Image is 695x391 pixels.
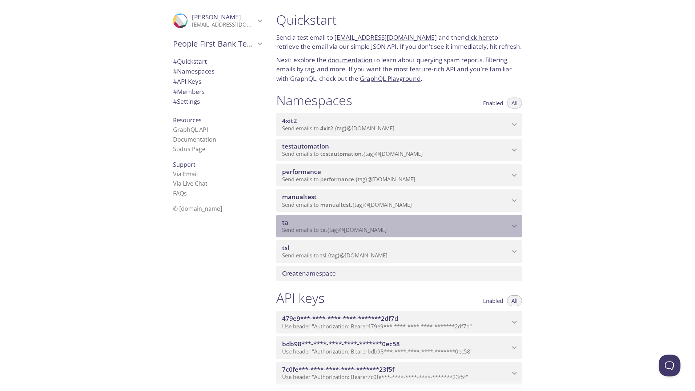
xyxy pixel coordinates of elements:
[173,87,177,96] span: #
[167,34,268,53] div: People First Bank Testing Services
[360,74,421,83] a: GraphQL Playground
[282,125,394,132] span: Send emails to . {tag} @[DOMAIN_NAME]
[167,96,268,107] div: Team Settings
[328,56,373,64] a: documentation
[173,67,214,75] span: Namespaces
[465,33,492,42] a: click here
[282,142,329,150] span: testautomation
[192,21,255,28] p: [EMAIL_ADDRESS][DOMAIN_NAME]
[282,116,297,125] span: 4xit2
[276,240,522,263] div: tsl namespace
[282,252,387,259] span: Send emails to . {tag} @[DOMAIN_NAME]
[173,189,187,197] a: FAQ
[276,215,522,237] div: ta namespace
[173,77,201,86] span: API Keys
[282,244,289,252] span: tsl
[282,167,321,176] span: performance
[173,87,205,96] span: Members
[184,189,187,197] span: s
[173,161,196,169] span: Support
[173,39,255,49] span: People First Bank Testing Services
[507,295,522,306] button: All
[276,113,522,136] div: 4xit2 namespace
[276,164,522,187] div: performance namespace
[282,218,288,226] span: ta
[276,189,522,212] div: manualtest namespace
[282,193,317,201] span: manualtest
[167,9,268,33] div: Nikhila Thalloji Thalloji
[479,98,507,108] button: Enabled
[167,66,268,76] div: Namespaces
[173,57,177,66] span: #
[173,77,177,86] span: #
[276,92,352,108] h1: Namespaces
[507,98,522,108] button: All
[173,97,177,106] span: #
[479,295,507,306] button: Enabled
[282,201,412,208] span: Send emails to . {tag} @[DOMAIN_NAME]
[173,97,200,106] span: Settings
[276,266,522,281] div: Create namespace
[173,67,177,75] span: #
[173,57,207,66] span: Quickstart
[320,252,326,259] span: tsl
[320,150,362,157] span: testautomation
[173,170,198,178] a: Via Email
[173,116,202,124] span: Resources
[320,201,351,208] span: manualtest
[173,145,205,153] a: Status Page
[282,150,423,157] span: Send emails to . {tag} @[DOMAIN_NAME]
[276,139,522,161] div: testautomation namespace
[282,269,302,277] span: Create
[282,175,415,183] span: Send emails to . {tag} @[DOMAIN_NAME]
[282,269,336,277] span: namespace
[282,226,387,233] span: Send emails to . {tag} @[DOMAIN_NAME]
[334,33,437,42] a: [EMAIL_ADDRESS][DOMAIN_NAME]
[320,175,354,183] span: performance
[173,205,222,213] span: © [DOMAIN_NAME]
[276,290,325,306] h1: API keys
[167,56,268,67] div: Quickstart
[276,12,522,28] h1: Quickstart
[173,126,208,134] a: GraphQL API
[167,87,268,97] div: Members
[173,179,208,187] a: Via Live Chat
[320,125,333,132] span: 4xit2
[276,33,522,51] p: Send a test email to and then to retrieve the email via our simple JSON API. If you don't see it ...
[167,76,268,87] div: API Keys
[276,55,522,83] p: Next: explore the to learn about querying spam reports, filtering emails by tag, and more. If you...
[320,226,326,233] span: ta
[659,355,680,376] iframe: Help Scout Beacon - Open
[192,13,241,21] span: [PERSON_NAME]
[173,135,216,143] a: Documentation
